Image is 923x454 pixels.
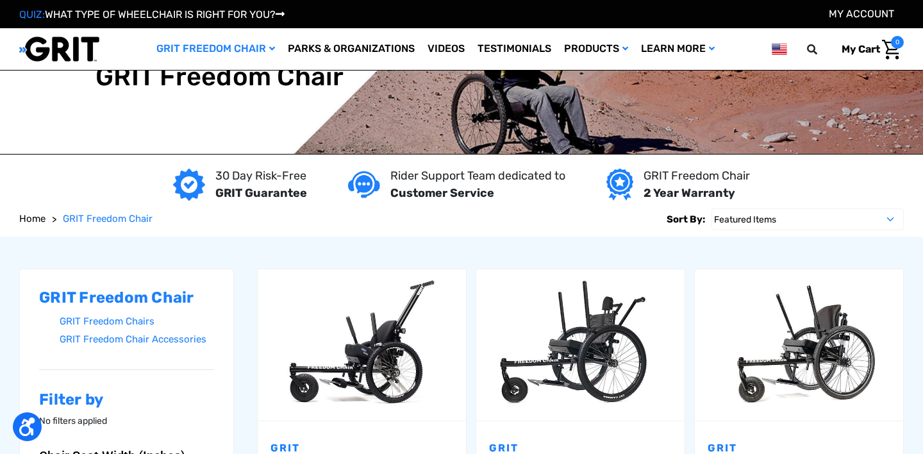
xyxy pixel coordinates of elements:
a: GRIT Freedom Chairs [60,312,214,331]
input: Compare [320,341,329,349]
span: QUIZ: [19,8,45,21]
img: Customer service [348,171,380,198]
img: us.png [772,41,787,57]
a: QUIZ:WHAT TYPE OF WHEELCHAIR IS RIGHT FOR YOU? [19,8,285,21]
img: GRIT Freedom Chair: Spartan [476,275,685,414]
a: Account [829,8,894,20]
a: Parks & Organizations [281,28,421,70]
a: Choose Options [789,332,898,361]
a: GRIT Freedom Chair Accessories [60,330,214,349]
a: GRIT Freedom Chair [63,212,153,226]
label: Compare [700,332,786,361]
a: Choose Options [352,332,461,361]
a: GRIT Junior,$4,995.00 [258,269,466,421]
h2: GRIT Freedom Chair [39,289,214,307]
span: GRIT Freedom Chair [63,213,153,224]
a: Home [19,212,46,226]
input: Search [813,36,832,63]
p: No filters applied [39,414,214,428]
a: GRIT Freedom Chair [150,28,281,70]
iframe: Tidio Chat [748,371,917,432]
a: GRIT Freedom Chair: Pro,$5,495.00 [695,269,903,421]
a: Testimonials [471,28,558,70]
a: Products [558,28,635,70]
input: Compare [758,341,766,349]
input: Compare [539,341,547,349]
img: Cart [882,40,901,60]
strong: GRIT Guarantee [215,186,307,200]
span: My Cart [842,43,880,55]
label: Sort By: [667,208,705,230]
img: Year warranty [606,169,633,201]
span: Home [19,213,46,224]
p: Rider Support Team dedicated to [390,167,565,185]
a: Cart with 0 items [832,36,904,63]
label: Compare [481,332,568,361]
strong: 2 Year Warranty [644,186,735,200]
strong: Customer Service [390,186,494,200]
p: 30 Day Risk-Free [215,167,307,185]
img: GRIT Freedom Chair Pro: the Pro model shown including contoured Invacare Matrx seatback, Spinergy... [695,275,903,414]
span: 0 [891,36,904,49]
img: GRIT All-Terrain Wheelchair and Mobility Equipment [19,36,99,62]
p: GRIT Freedom Chair [644,167,750,185]
h2: Filter by [39,391,214,409]
a: Learn More [635,28,721,70]
a: Videos [421,28,471,70]
label: Compare [263,332,349,361]
a: Choose Options [570,332,679,361]
h1: GRIT Freedom Chair [96,62,344,92]
a: GRIT Freedom Chair: Spartan,$3,995.00 [476,269,685,421]
img: GRIT Guarantee [173,169,205,201]
img: GRIT Junior: GRIT Freedom Chair all terrain wheelchair engineered specifically for kids [258,275,466,414]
